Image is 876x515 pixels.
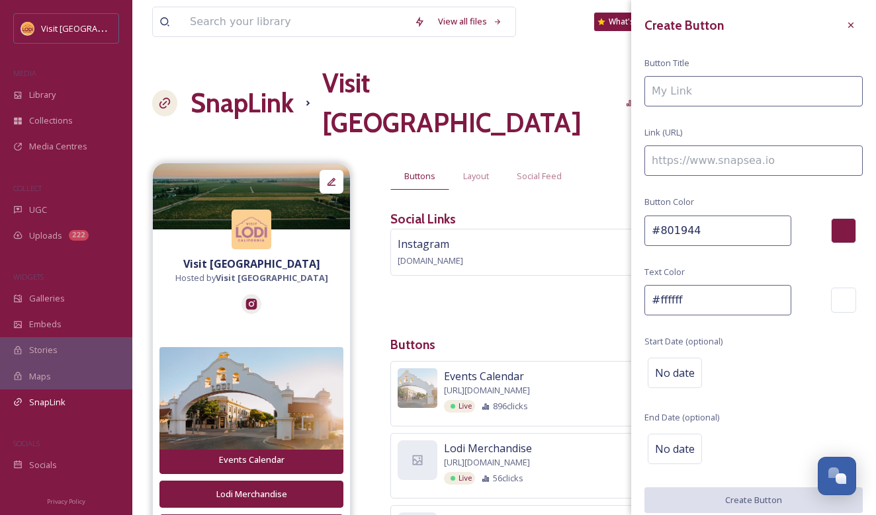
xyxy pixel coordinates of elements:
[29,459,57,471] span: Socials
[655,365,695,381] span: No date
[322,63,619,143] h1: Visit [GEOGRAPHIC_DATA]
[444,400,475,413] div: Live
[644,57,689,69] span: Button Title
[13,272,44,282] span: WIDGETS
[644,196,694,208] span: Button Color
[159,446,343,473] button: Events Calendar
[153,163,350,229] img: f3c95699-6446-452f-9a14-16c78ac2645e.jpg
[594,13,660,31] a: What's New
[41,22,144,34] span: Visit [GEOGRAPHIC_DATA]
[29,89,56,101] span: Library
[29,229,62,242] span: Uploads
[191,83,294,123] a: SnapLink
[47,493,85,508] a: Privacy Policy
[444,456,530,469] span: [URL][DOMAIN_NAME]
[13,183,42,193] span: COLLECT
[398,255,463,266] span: [DOMAIN_NAME]
[444,368,524,384] span: Events Calendar
[493,400,528,413] span: 896 clicks
[444,440,532,456] span: Lodi Merchandise
[404,170,435,182] span: Buttons
[444,472,475,485] div: Live
[29,396,66,409] span: SnapLink
[644,76,863,106] input: My Link
[644,487,863,513] button: Create Button
[29,370,51,383] span: Maps
[29,140,87,153] span: Media Centres
[619,90,690,116] a: Analytics
[644,266,685,278] span: Text Color
[390,335,856,354] h3: Buttons
[619,90,683,116] button: Analytics
[398,368,437,408] img: eb0ff84f-6bda-48df-8fd6-ed9836e6574f.jpg
[183,257,320,271] strong: Visit [GEOGRAPHIC_DATA]
[175,272,328,284] span: Hosted by
[644,145,863,176] input: https://www.snapsea.io
[29,292,65,305] span: Galleries
[167,488,336,500] div: Lodi Merchandise
[390,210,456,229] h3: Social Links
[183,7,408,36] input: Search your library
[29,204,47,216] span: UGC
[69,230,89,241] div: 222
[29,318,62,331] span: Embeds
[644,126,682,139] span: Link (URL)
[232,210,271,249] img: Square%20Social%20Visit%20Lodi.png
[431,9,509,34] a: View all files
[444,384,530,397] span: [URL][DOMAIN_NAME]
[644,16,724,35] h3: Create Button
[167,454,336,466] div: Events Calendar
[655,441,695,457] span: No date
[159,481,343,508] button: Lodi Merchandise
[493,472,523,485] span: 56 clicks
[13,68,36,78] span: MEDIA
[21,22,34,35] img: Square%20Social%20Visit%20Lodi.png
[463,170,489,182] span: Layout
[216,272,328,284] strong: Visit [GEOGRAPHIC_DATA]
[29,114,73,127] span: Collections
[47,497,85,506] span: Privacy Policy
[517,170,562,182] span: Social Feed
[818,457,856,495] button: Open Chat
[644,335,723,348] span: Start Date (optional)
[13,438,40,448] span: SOCIALS
[644,411,719,424] span: End Date (optional)
[398,237,449,251] span: Instagram
[29,344,58,356] span: Stories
